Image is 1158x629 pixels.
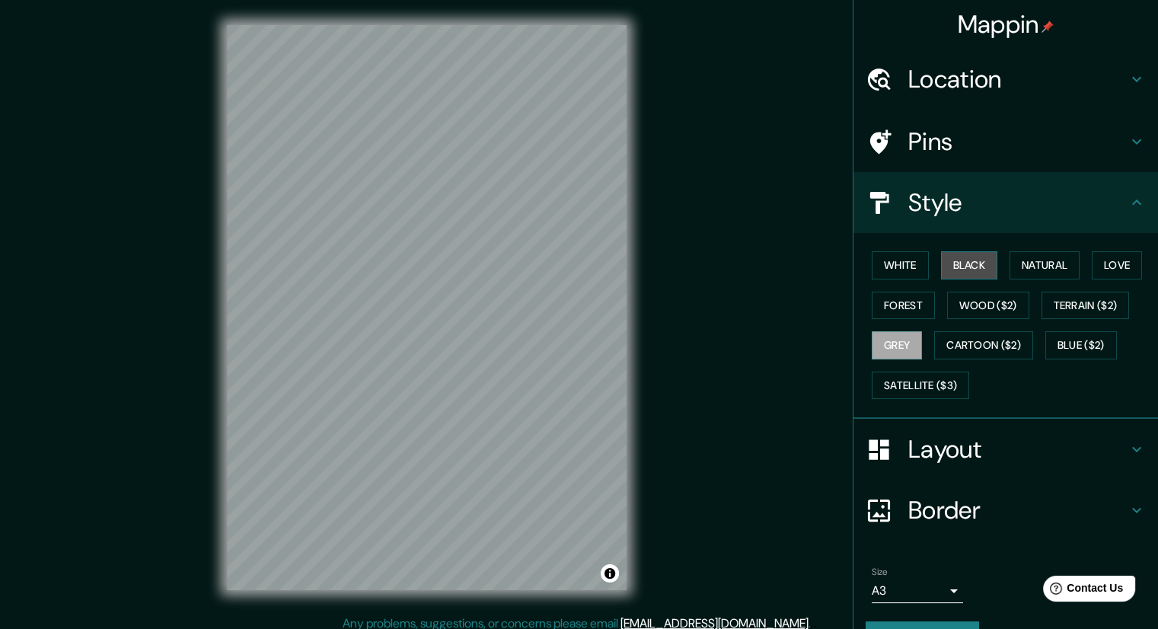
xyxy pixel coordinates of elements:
button: Natural [1010,251,1080,279]
label: Size [872,566,888,579]
div: Border [853,480,1158,541]
div: Pins [853,111,1158,172]
button: White [872,251,929,279]
h4: Border [908,495,1128,525]
canvas: Map [227,25,627,590]
div: Location [853,49,1158,110]
img: pin-icon.png [1042,21,1054,33]
h4: Style [908,187,1128,218]
iframe: Help widget launcher [1022,570,1141,612]
h4: Location [908,64,1128,94]
button: Cartoon ($2) [934,331,1033,359]
div: Layout [853,419,1158,480]
div: Style [853,172,1158,233]
button: Love [1092,251,1142,279]
button: Black [941,251,998,279]
button: Terrain ($2) [1042,292,1130,320]
h4: Pins [908,126,1128,157]
button: Forest [872,292,935,320]
button: Grey [872,331,922,359]
button: Toggle attribution [601,564,619,583]
h4: Mappin [958,9,1054,40]
button: Blue ($2) [1045,331,1117,359]
h4: Layout [908,434,1128,465]
button: Wood ($2) [947,292,1029,320]
div: A3 [872,579,963,603]
button: Satellite ($3) [872,372,969,400]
